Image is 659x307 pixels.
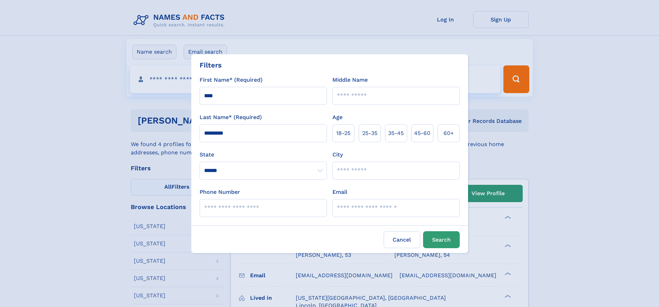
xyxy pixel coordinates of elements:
label: Email [332,188,347,196]
label: First Name* (Required) [200,76,263,84]
span: 60+ [443,129,454,137]
span: 18‑25 [336,129,350,137]
label: City [332,151,343,159]
button: Search [423,231,460,248]
label: Phone Number [200,188,240,196]
span: 35‑45 [388,129,404,137]
label: Age [332,113,342,121]
label: Cancel [384,231,420,248]
label: State [200,151,327,159]
span: 25‑35 [362,129,377,137]
label: Middle Name [332,76,368,84]
div: Filters [200,60,222,70]
label: Last Name* (Required) [200,113,262,121]
span: 45‑60 [414,129,430,137]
